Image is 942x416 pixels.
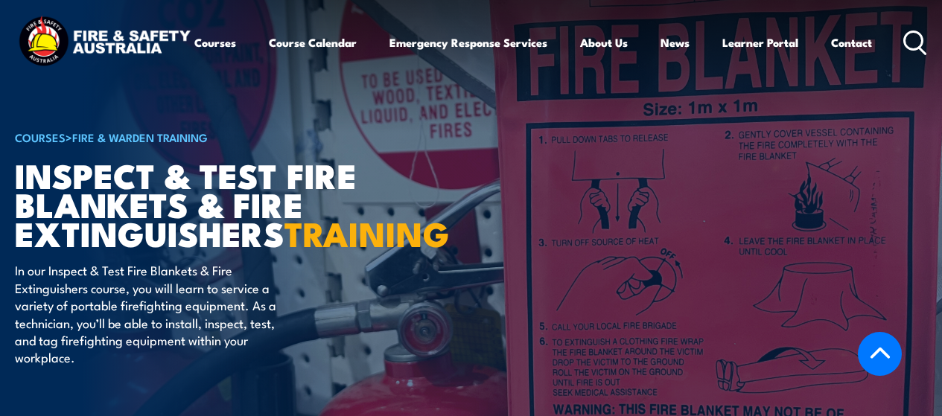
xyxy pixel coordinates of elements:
[15,261,287,365] p: In our Inspect & Test Fire Blankets & Fire Extinguishers course, you will learn to service a vari...
[831,25,872,60] a: Contact
[389,25,547,60] a: Emergency Response Services
[15,129,66,145] a: COURSES
[194,25,236,60] a: Courses
[269,25,357,60] a: Course Calendar
[72,129,208,145] a: Fire & Warden Training
[661,25,690,60] a: News
[15,128,383,146] h6: >
[722,25,798,60] a: Learner Portal
[15,160,383,247] h1: Inspect & Test Fire Blankets & Fire Extinguishers
[580,25,628,60] a: About Us
[284,207,450,258] strong: TRAINING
